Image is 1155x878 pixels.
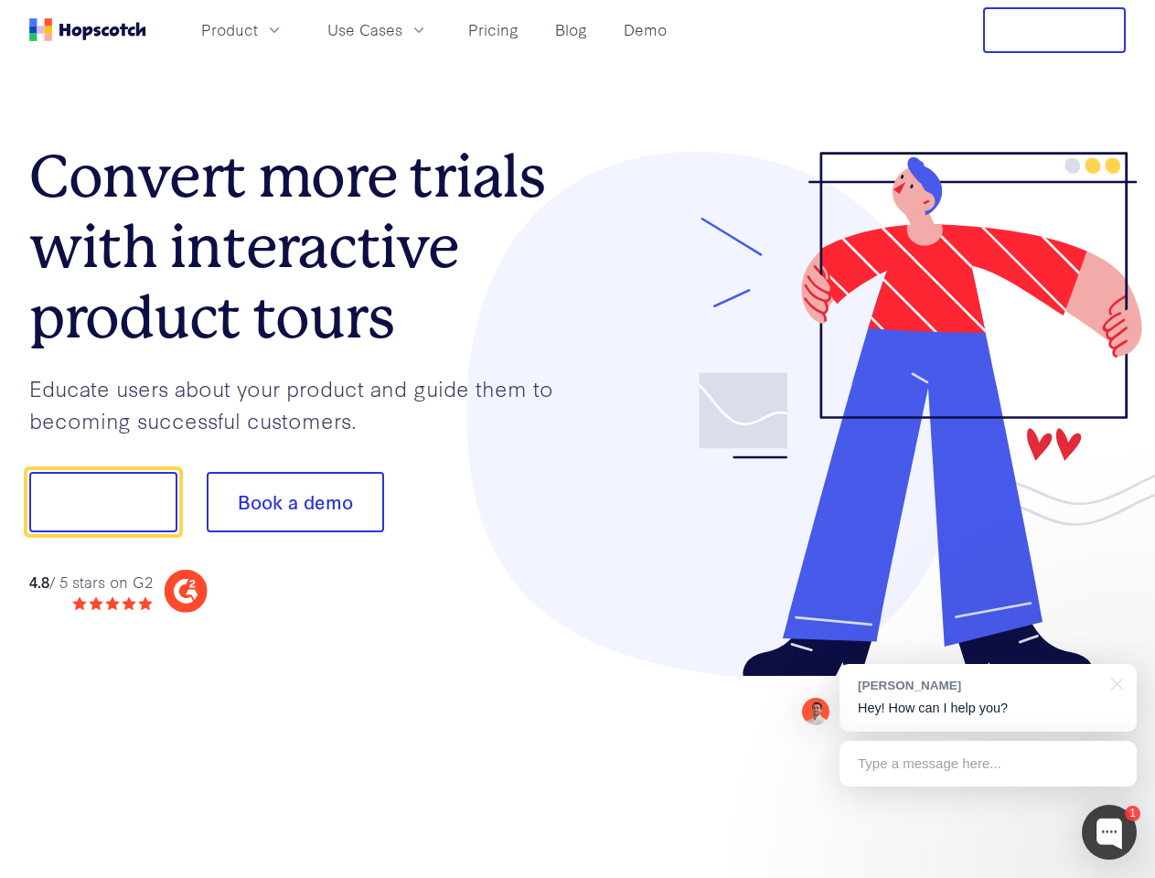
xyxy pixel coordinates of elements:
button: Use Cases [316,15,439,45]
img: Mark Spera [802,698,829,725]
button: Free Trial [983,7,1126,53]
button: Show me! [29,472,177,532]
div: 1 [1125,806,1140,821]
div: / 5 stars on G2 [29,571,153,594]
button: Product [190,15,294,45]
h1: Convert more trials with interactive product tours [29,142,578,352]
div: Type a message here... [840,741,1137,787]
button: Book a demo [207,472,384,532]
span: Use Cases [327,18,402,41]
p: Educate users about your product and guide them to becoming successful customers. [29,372,578,435]
div: [PERSON_NAME] [858,677,1100,694]
strong: 4.8 [29,571,49,592]
span: Product [201,18,258,41]
a: Home [29,18,146,41]
a: Demo [616,15,674,45]
a: Blog [548,15,594,45]
a: Pricing [461,15,526,45]
p: Hey! How can I help you? [858,699,1118,718]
